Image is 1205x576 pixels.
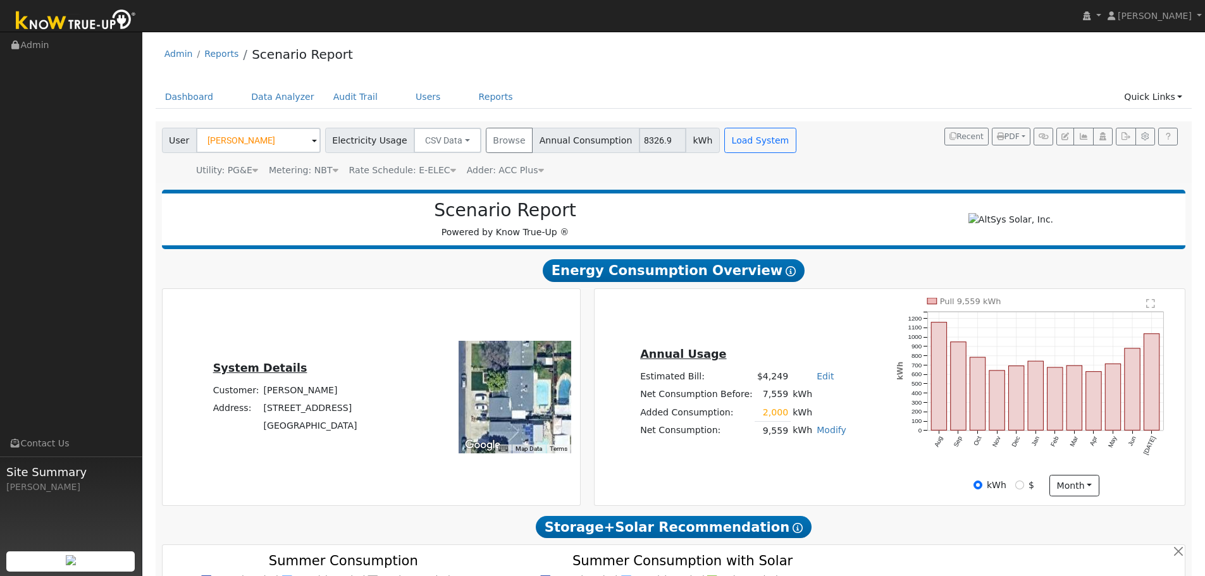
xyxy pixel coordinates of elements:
[1009,366,1024,431] rect: onclick=""
[908,324,922,331] text: 1100
[755,386,790,403] td: 7,559
[1142,435,1157,456] text: [DATE]
[1073,128,1093,145] button: Multi-Series Graph
[269,553,418,568] text: Summer Consumption
[911,371,922,377] text: 600
[968,213,1053,226] img: AltSys Solar, Inc.
[1049,475,1099,496] button: month
[1011,435,1022,448] text: Dec
[989,371,1004,431] rect: onclick=""
[1034,128,1053,145] button: Generate Report Link
[791,386,849,403] td: kWh
[406,85,450,109] a: Users
[324,85,387,109] a: Audit Trail
[414,128,481,153] button: CSV Data
[1089,435,1099,447] text: Apr
[1029,479,1034,492] label: $
[1015,481,1024,489] input: $
[252,47,353,62] a: Scenario Report
[953,435,964,448] text: Sep
[1093,128,1113,145] button: Login As
[755,422,790,440] td: 9,559
[261,399,359,417] td: [STREET_ADDRESS]
[211,399,261,417] td: Address:
[791,422,815,440] td: kWh
[1115,85,1192,109] a: Quick Links
[1086,372,1101,431] rect: onclick=""
[572,553,793,568] text: Summer Consumption with Solar
[911,408,922,415] text: 200
[686,128,720,153] span: kWh
[1049,435,1060,448] text: Feb
[786,266,796,276] i: Show Help
[944,128,989,145] button: Recent
[933,435,944,448] text: Aug
[242,85,324,109] a: Data Analyzer
[911,399,922,406] text: 300
[269,164,338,177] div: Metering: NBT
[911,362,922,369] text: 700
[638,403,755,422] td: Added Consumption:
[211,381,261,399] td: Customer:
[817,371,834,381] a: Edit
[1030,435,1041,447] text: Jan
[973,481,982,489] input: kWh
[911,352,922,359] text: 800
[1144,334,1159,431] rect: onclick=""
[724,128,796,153] button: Load System
[755,368,790,386] td: $4,249
[940,297,1001,306] text: Pull 9,559 kWh
[9,7,142,35] img: Know True-Up
[638,368,755,386] td: Estimated Bill:
[1069,435,1080,448] text: Mar
[755,403,790,422] td: 2,000
[640,348,726,360] u: Annual Usage
[1116,128,1135,145] button: Export Interval Data
[951,342,966,431] rect: onclick=""
[987,479,1006,492] label: kWh
[1107,435,1118,449] text: May
[908,315,922,322] text: 1200
[196,128,321,153] input: Select a User
[261,417,359,435] td: [GEOGRAPHIC_DATA]
[536,516,812,539] span: Storage+Solar Recommendation
[1125,348,1140,431] rect: onclick=""
[6,481,135,494] div: [PERSON_NAME]
[532,128,640,153] span: Annual Consumption
[164,49,193,59] a: Admin
[1047,367,1063,430] rect: onclick=""
[175,200,836,221] h2: Scenario Report
[543,259,805,282] span: Energy Consumption Overview
[1127,435,1138,447] text: Jun
[550,445,567,452] a: Terms (opens in new tab)
[911,417,922,424] text: 100
[204,49,238,59] a: Reports
[791,403,815,422] td: kWh
[66,555,76,565] img: retrieve
[793,523,803,533] i: Show Help
[462,437,504,453] a: Open this area in Google Maps (opens a new window)
[162,128,197,153] span: User
[911,389,922,396] text: 400
[486,128,533,153] button: Browse
[498,444,507,453] button: Keyboard shortcuts
[168,200,843,239] div: Powered by Know True-Up ®
[1135,128,1155,145] button: Settings
[6,463,135,481] span: Site Summary
[972,435,983,447] text: Oct
[997,132,1020,141] span: PDF
[1067,365,1082,430] rect: onclick=""
[918,427,922,434] text: 0
[970,357,986,430] rect: onclick=""
[817,425,846,435] a: Modify
[1106,364,1121,431] rect: onclick=""
[325,128,414,153] span: Electricity Usage
[931,322,946,431] rect: onclick=""
[1056,128,1074,145] button: Edit User
[992,128,1030,145] button: PDF
[196,164,258,177] div: Utility: PG&E
[1118,11,1192,21] span: [PERSON_NAME]
[469,85,522,109] a: Reports
[1147,298,1156,309] text: 
[467,164,544,177] div: Adder: ACC Plus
